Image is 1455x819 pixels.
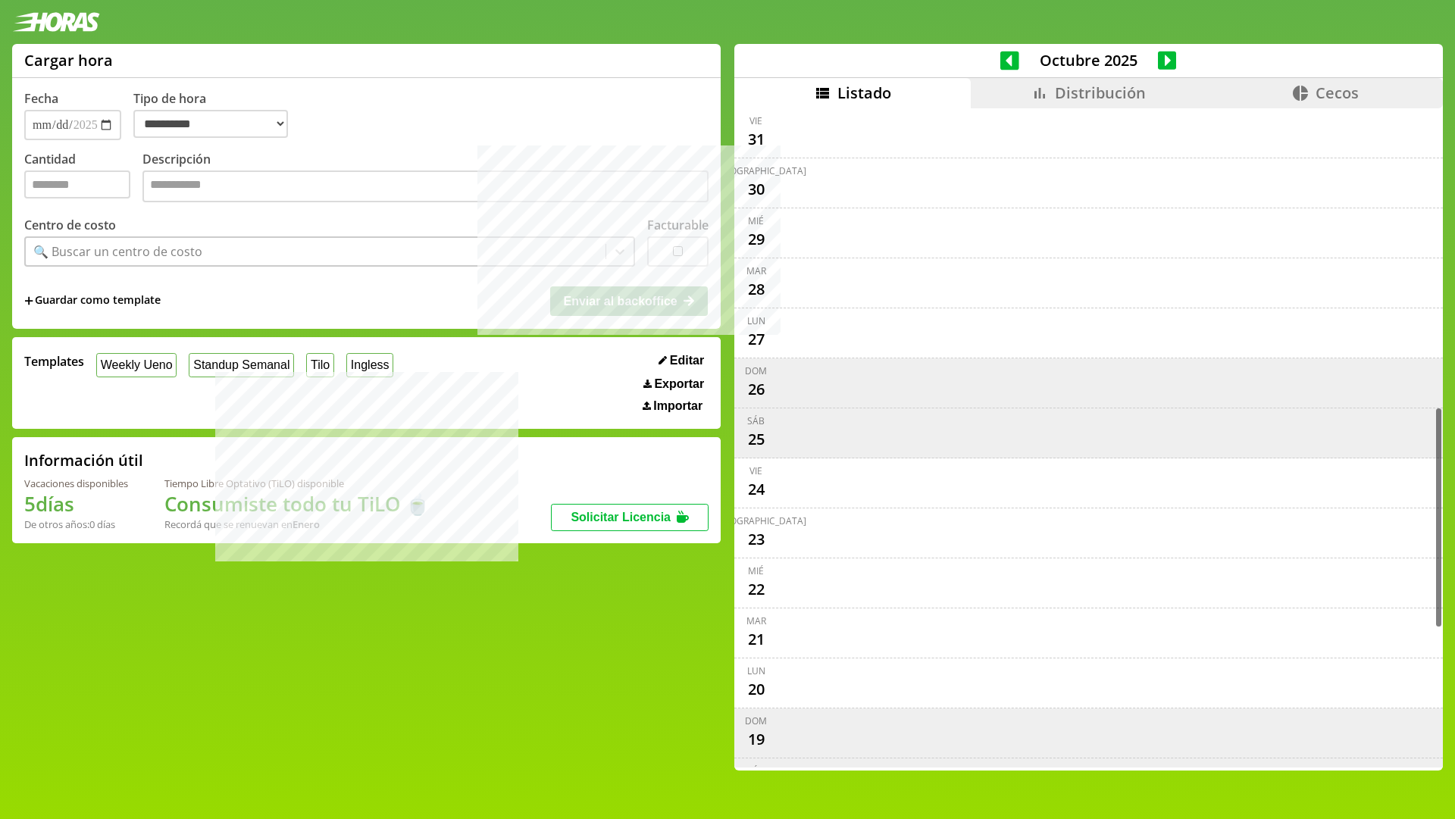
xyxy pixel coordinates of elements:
[164,490,430,517] h1: Consumiste todo tu TiLO 🍵
[744,377,768,402] div: 26
[744,577,768,602] div: 22
[1055,83,1146,103] span: Distribución
[306,353,334,377] button: Tilo
[747,764,765,777] div: sáb
[744,677,768,702] div: 20
[744,527,768,552] div: 23
[654,377,704,391] span: Exportar
[647,217,709,233] label: Facturable
[744,327,768,352] div: 27
[164,517,430,531] div: Recordá que se renuevan en
[734,108,1443,768] div: scrollable content
[24,450,143,470] h2: Información útil
[142,170,709,202] textarea: Descripción
[748,214,764,227] div: mié
[744,727,768,752] div: 19
[24,151,142,206] label: Cantidad
[24,517,128,531] div: De otros años: 0 días
[837,83,891,103] span: Listado
[744,477,768,502] div: 24
[24,477,128,490] div: Vacaciones disponibles
[551,504,709,531] button: Solicitar Licencia
[706,164,806,177] div: [DEMOGRAPHIC_DATA]
[749,464,762,477] div: vie
[24,292,33,309] span: +
[747,664,765,677] div: lun
[746,264,766,277] div: mar
[571,511,671,524] span: Solicitar Licencia
[24,217,116,233] label: Centro de costo
[164,477,430,490] div: Tiempo Libre Optativo (TiLO) disponible
[133,110,288,138] select: Tipo de hora
[96,353,177,377] button: Weekly Ueno
[33,243,202,260] div: 🔍 Buscar un centro de costo
[24,50,113,70] h1: Cargar hora
[346,353,393,377] button: Ingless
[653,399,702,413] span: Importar
[744,177,768,202] div: 30
[747,414,765,427] div: sáb
[142,151,709,206] label: Descripción
[706,514,806,527] div: [DEMOGRAPHIC_DATA]
[24,90,58,107] label: Fecha
[24,490,128,517] h1: 5 días
[133,90,300,140] label: Tipo de hora
[1019,50,1158,70] span: Octubre 2025
[639,377,709,392] button: Exportar
[24,353,84,370] span: Templates
[745,714,767,727] div: dom
[189,353,294,377] button: Standup Semanal
[1316,83,1359,103] span: Cecos
[744,627,768,652] div: 21
[24,170,130,198] input: Cantidad
[744,277,768,302] div: 28
[654,353,709,368] button: Editar
[747,314,765,327] div: lun
[24,292,161,309] span: +Guardar como template
[745,364,767,377] div: dom
[744,227,768,252] div: 29
[749,114,762,127] div: vie
[12,12,100,32] img: logotipo
[746,614,766,627] div: mar
[748,564,764,577] div: mié
[744,427,768,452] div: 25
[293,517,320,531] b: Enero
[744,127,768,152] div: 31
[670,354,704,367] span: Editar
